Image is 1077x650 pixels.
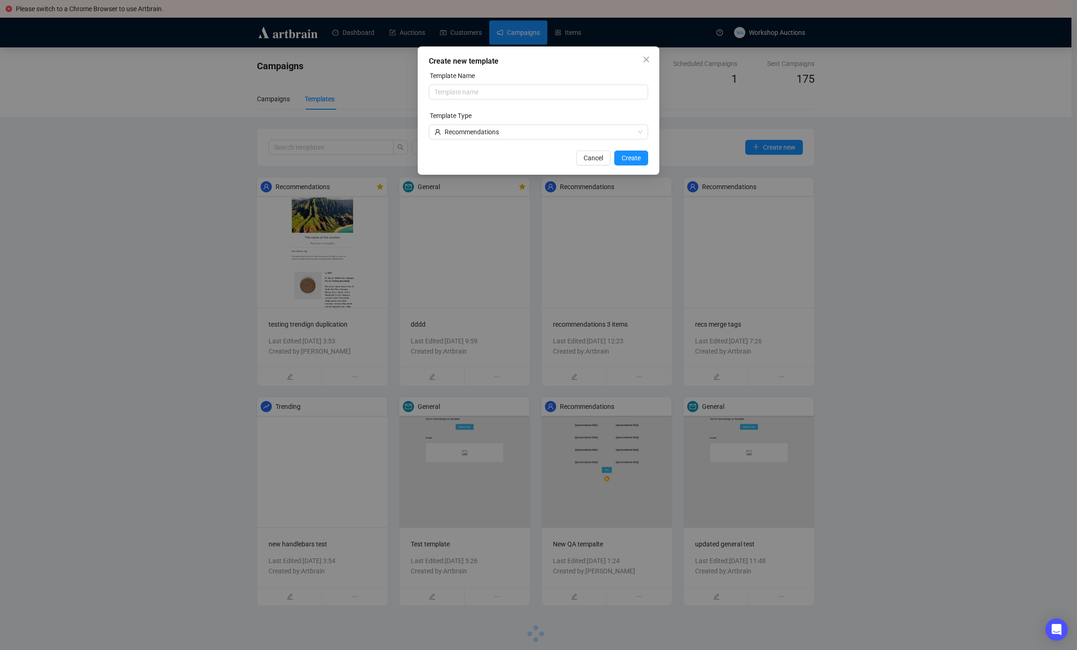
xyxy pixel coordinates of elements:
label: Template Name [430,72,475,79]
label: Template Type [430,112,472,119]
div: Create new template [429,56,648,67]
span: Recommendations [445,128,499,136]
span: user [434,129,441,135]
span: Create [622,153,641,163]
button: Close [639,52,654,67]
div: Open Intercom Messenger [1045,618,1068,641]
span: close [643,56,650,63]
span: Cancel [584,153,603,163]
input: Template name [429,85,648,99]
button: Cancel [576,151,611,165]
button: Create [614,151,648,165]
